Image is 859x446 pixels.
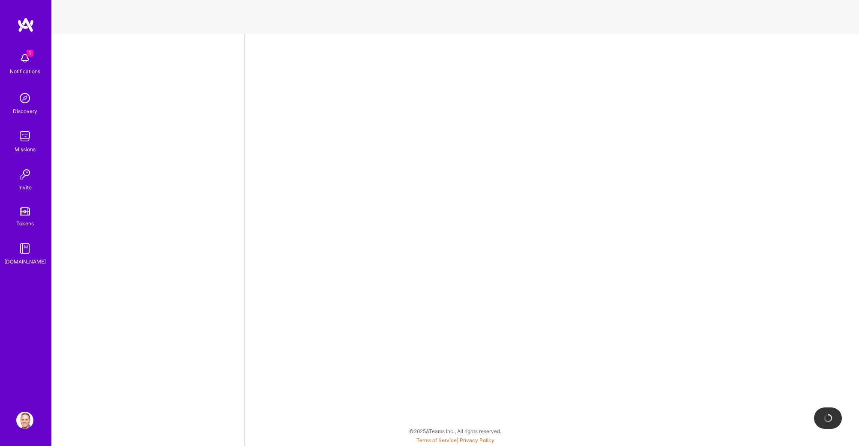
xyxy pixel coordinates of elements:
[27,50,33,57] span: 1
[18,183,32,192] div: Invite
[20,207,30,216] img: tokens
[4,257,46,266] div: [DOMAIN_NAME]
[13,107,37,116] div: Discovery
[10,67,40,76] div: Notifications
[16,219,34,228] div: Tokens
[16,240,33,257] img: guide book
[822,412,834,424] img: loading
[14,412,36,429] a: User Avatar
[460,437,494,443] a: Privacy Policy
[16,90,33,107] img: discovery
[416,437,494,443] span: |
[51,420,859,442] div: © 2025 ATeams Inc., All rights reserved.
[16,50,33,67] img: bell
[416,437,457,443] a: Terms of Service
[15,145,36,154] div: Missions
[16,128,33,145] img: teamwork
[16,412,33,429] img: User Avatar
[16,166,33,183] img: Invite
[17,17,34,33] img: logo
